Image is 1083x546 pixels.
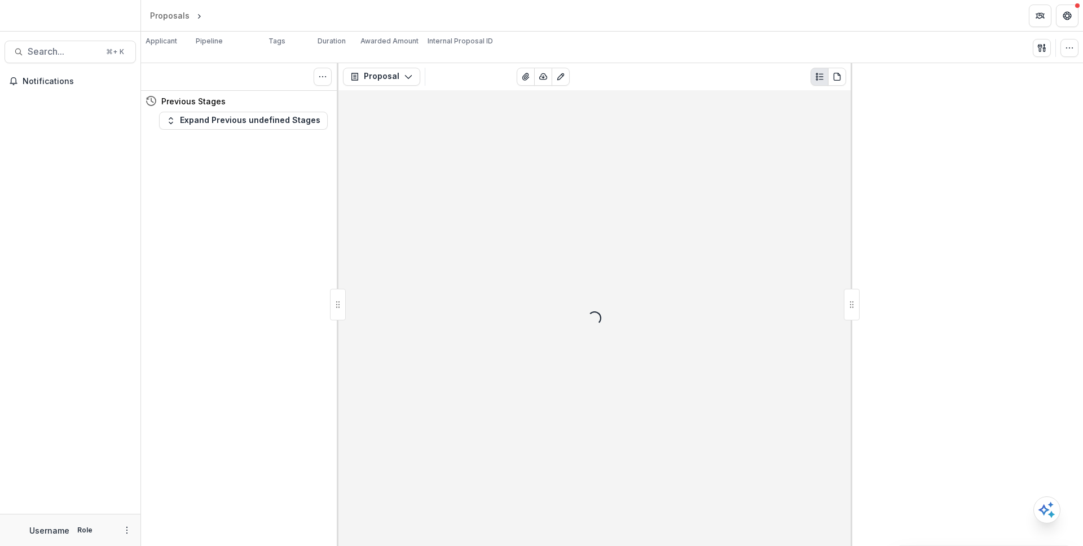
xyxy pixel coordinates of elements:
a: Proposals [146,7,194,24]
button: More [120,523,134,537]
span: Search... [28,46,99,57]
button: PDF view [828,68,846,86]
button: Open AI Assistant [1033,496,1060,523]
button: Plaintext view [811,68,829,86]
p: Role [74,525,96,535]
button: Edit as form [552,68,570,86]
nav: breadcrumb [146,7,252,24]
button: Get Help [1056,5,1078,27]
p: Internal Proposal ID [428,36,493,46]
h4: Previous Stages [161,95,226,107]
p: Awarded Amount [360,36,419,46]
span: Notifications [23,77,131,86]
button: Search... [5,41,136,63]
p: Username [29,525,69,536]
button: Partners [1029,5,1051,27]
p: Duration [318,36,346,46]
button: Notifications [5,72,136,90]
button: Expand Previous undefined Stages [159,112,328,130]
p: Tags [268,36,285,46]
button: View Attached Files [517,68,535,86]
div: ⌘ + K [104,46,126,58]
p: Pipeline [196,36,223,46]
p: Applicant [146,36,177,46]
button: Toggle View Cancelled Tasks [314,68,332,86]
button: Proposal [343,68,420,86]
div: Proposals [150,10,190,21]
